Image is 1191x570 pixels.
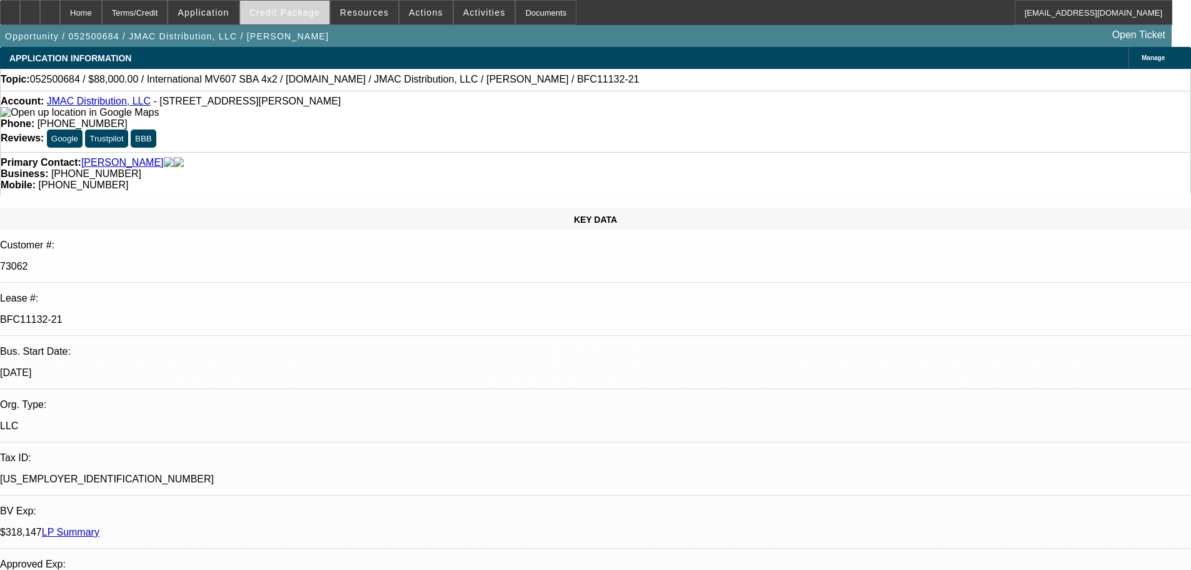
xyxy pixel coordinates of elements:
span: [PHONE_NUMBER] [38,118,128,129]
span: - [STREET_ADDRESS][PERSON_NAME] [154,96,341,106]
button: Application [168,1,238,24]
a: Open Ticket [1107,24,1170,46]
span: APPLICATION INFORMATION [9,53,131,63]
span: [PHONE_NUMBER] [38,180,128,190]
strong: Business: [1,168,48,179]
span: Application [178,8,229,18]
strong: Phone: [1,118,34,129]
button: Actions [400,1,453,24]
strong: Account: [1,96,44,106]
a: LP Summary [42,527,99,537]
button: Trustpilot [85,130,128,148]
a: View Google Maps [1,107,159,118]
span: 052500684 / $88,000.00 / International MV607 SBA 4x2 / [DOMAIN_NAME] / JMAC Distribution, LLC / [... [30,74,640,85]
span: Activities [463,8,506,18]
strong: Reviews: [1,133,44,143]
button: Credit Package [240,1,329,24]
a: [PERSON_NAME] [81,157,164,168]
span: KEY DATA [574,215,617,225]
strong: Primary Contact: [1,157,81,168]
button: BBB [131,130,156,148]
span: Resources [340,8,389,18]
img: facebook-icon.png [164,157,174,168]
img: Open up location in Google Maps [1,107,159,118]
button: Google [47,130,83,148]
span: Opportunity / 052500684 / JMAC Distribution, LLC / [PERSON_NAME] [5,31,329,41]
span: Credit Package [249,8,320,18]
strong: Mobile: [1,180,36,190]
img: linkedin-icon.png [174,157,184,168]
a: JMAC Distribution, LLC [47,96,151,106]
span: [PHONE_NUMBER] [51,168,141,179]
strong: Topic: [1,74,30,85]
button: Activities [454,1,515,24]
span: Actions [409,8,443,18]
span: Manage [1142,54,1165,61]
button: Resources [331,1,398,24]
